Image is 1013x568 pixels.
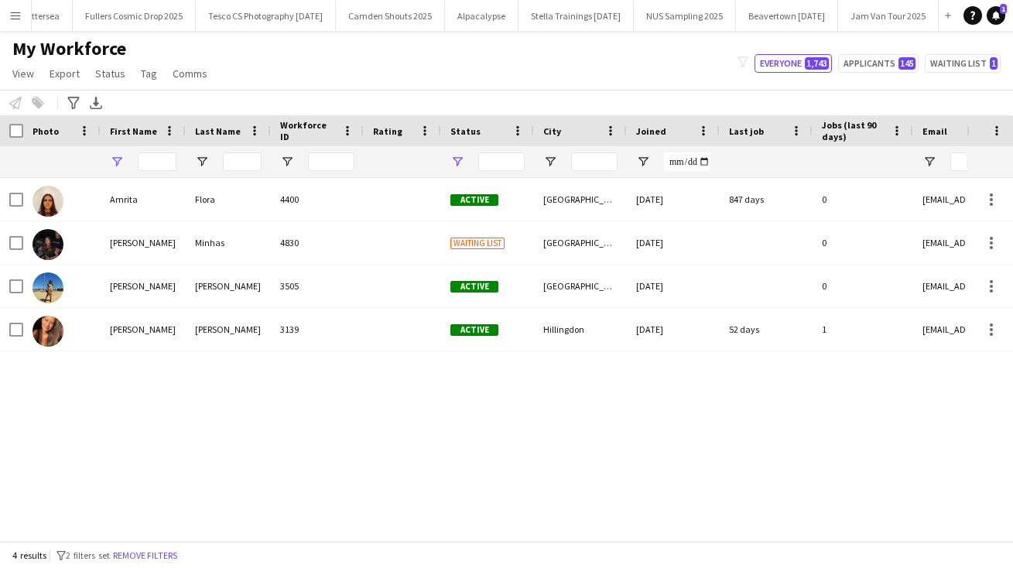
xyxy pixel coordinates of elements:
[636,125,666,137] span: Joined
[64,94,83,112] app-action-btn: Advanced filters
[50,67,80,80] span: Export
[627,221,720,264] div: [DATE]
[195,155,209,169] button: Open Filter Menu
[101,265,186,307] div: [PERSON_NAME]
[186,178,271,221] div: Flora
[280,119,336,142] span: Workforce ID
[43,63,86,84] a: Export
[223,152,262,171] input: Last Name Filter Input
[12,37,126,60] span: My Workforce
[271,221,364,264] div: 4830
[720,178,813,221] div: 847 days
[12,67,34,80] span: View
[101,308,186,351] div: [PERSON_NAME]
[138,152,176,171] input: First Name Filter Input
[450,238,505,249] span: Waiting list
[922,125,947,137] span: Email
[990,57,998,70] span: 1
[6,63,40,84] a: View
[110,547,180,564] button: Remove filters
[813,265,913,307] div: 0
[110,125,157,137] span: First Name
[813,221,913,264] div: 0
[166,63,214,84] a: Comms
[664,152,710,171] input: Joined Filter Input
[336,1,445,31] button: Camden Shouts 2025
[73,1,196,31] button: Fullers Cosmic Drop 2025
[627,308,720,351] div: [DATE]
[627,178,720,221] div: [DATE]
[813,178,913,221] div: 0
[271,265,364,307] div: 3505
[450,324,498,336] span: Active
[110,155,124,169] button: Open Filter Menu
[736,1,838,31] button: Beavertown [DATE]
[195,125,241,137] span: Last Name
[450,125,481,137] span: Status
[173,67,207,80] span: Comms
[571,152,618,171] input: City Filter Input
[445,1,518,31] button: Alpacalypse
[87,94,105,112] app-action-btn: Export XLSX
[101,221,186,264] div: [PERSON_NAME]
[534,308,627,351] div: Hillingdon
[135,63,163,84] a: Tag
[33,272,63,303] img: Rita Sequeira
[186,265,271,307] div: [PERSON_NAME]
[636,155,650,169] button: Open Filter Menu
[543,155,557,169] button: Open Filter Menu
[813,308,913,351] div: 1
[720,308,813,351] div: 52 days
[838,54,919,73] button: Applicants145
[1000,4,1007,14] span: 1
[33,125,59,137] span: Photo
[196,1,336,31] button: Tesco CS Photography [DATE]
[141,67,157,80] span: Tag
[534,265,627,307] div: [GEOGRAPHIC_DATA]
[373,125,402,137] span: Rating
[822,119,885,142] span: Jobs (last 90 days)
[33,186,63,217] img: Amrita Flora
[450,194,498,206] span: Active
[186,308,271,351] div: [PERSON_NAME]
[308,152,354,171] input: Workforce ID Filter Input
[33,229,63,260] img: Rita Minhas
[518,1,634,31] button: Stella Trainings [DATE]
[89,63,132,84] a: Status
[450,281,498,293] span: Active
[534,178,627,221] div: [GEOGRAPHIC_DATA]
[271,308,364,351] div: 3139
[838,1,939,31] button: Jam Van Tour 2025
[280,155,294,169] button: Open Filter Menu
[634,1,736,31] button: NUS Sampling 2025
[805,57,829,70] span: 1,743
[627,265,720,307] div: [DATE]
[987,6,1005,25] a: 1
[922,155,936,169] button: Open Filter Menu
[95,67,125,80] span: Status
[755,54,832,73] button: Everyone1,743
[101,178,186,221] div: Amrita
[450,155,464,169] button: Open Filter Menu
[729,125,764,137] span: Last job
[898,57,915,70] span: 145
[543,125,561,137] span: City
[534,221,627,264] div: [GEOGRAPHIC_DATA]
[66,549,110,561] span: 2 filters set
[271,178,364,221] div: 4400
[33,316,63,347] img: Sarita Davis
[186,221,271,264] div: Minhas
[925,54,1001,73] button: Waiting list1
